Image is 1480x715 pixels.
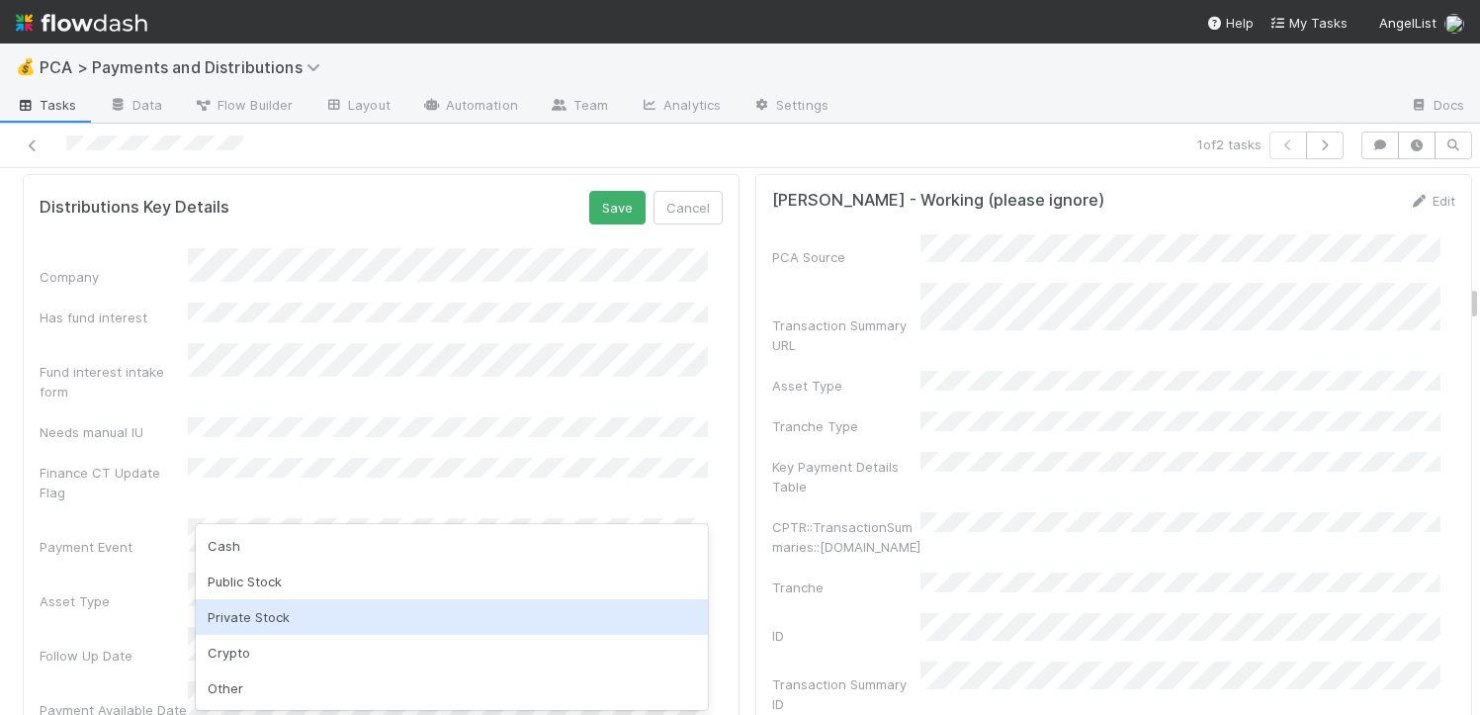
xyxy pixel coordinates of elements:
div: Fund interest intake form [40,362,188,402]
h5: [PERSON_NAME] - Working (please ignore) [772,191,1104,211]
a: My Tasks [1269,13,1348,33]
div: Has fund interest [40,308,188,327]
span: 1 of 2 tasks [1197,134,1262,154]
div: Public Stock [196,564,708,599]
div: Transaction Summary URL [772,315,920,355]
span: Flow Builder [194,95,293,115]
div: Private Stock [196,599,708,635]
a: Flow Builder [178,91,308,123]
a: Analytics [624,91,737,123]
a: Automation [406,91,534,123]
a: Layout [308,91,406,123]
div: Tranche Type [772,416,920,436]
div: Asset Type [772,376,920,396]
img: avatar_e7d5656d-bda2-4d83-89d6-b6f9721f96bd.png [1444,14,1464,34]
div: CPTR::TransactionSummaries::[DOMAIN_NAME] [772,517,920,557]
span: AngelList [1379,15,1436,31]
div: ID [772,626,920,646]
h5: Distributions Key Details [40,198,229,218]
div: Transaction Summary ID [772,674,920,714]
div: Other [196,670,708,706]
div: Key Payment Details Table [772,457,920,496]
div: Follow Up Date [40,646,188,666]
img: logo-inverted-e16ddd16eac7371096b0.svg [16,6,147,40]
span: My Tasks [1269,15,1348,31]
span: Tasks [16,95,77,115]
a: Team [534,91,624,123]
div: PCA Source [772,247,920,267]
a: Settings [737,91,844,123]
span: 💰 [16,58,36,75]
div: Payment Event [40,537,188,557]
div: Asset Type [40,591,188,611]
button: Cancel [653,191,723,224]
div: Tranche [772,578,920,597]
a: Data [93,91,178,123]
div: Company [40,267,188,287]
div: Finance CT Update Flag [40,463,188,502]
a: Edit [1409,193,1455,209]
div: Help [1206,13,1254,33]
button: Save [589,191,646,224]
div: Crypto [196,635,708,670]
span: PCA > Payments and Distributions [40,57,330,77]
div: Needs manual IU [40,422,188,442]
div: Cash [196,528,708,564]
a: Docs [1394,91,1480,123]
